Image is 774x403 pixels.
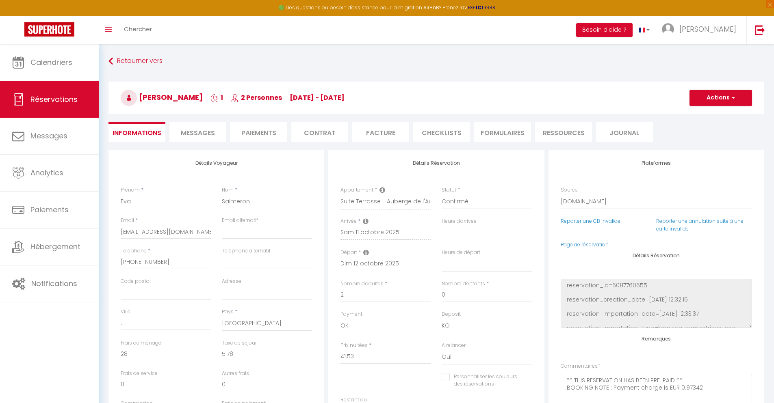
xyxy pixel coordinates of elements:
[121,92,203,102] span: [PERSON_NAME]
[222,370,249,377] label: Autres frais
[656,218,744,232] a: Reporter une annulation suite à une carte invalide
[340,342,368,349] label: Prix nuitées
[561,241,609,248] a: Page de réservation
[121,308,130,316] label: Ville
[679,24,736,34] span: [PERSON_NAME]
[340,310,362,318] label: Payment
[210,93,223,102] span: 1
[121,339,161,347] label: Frais de ménage
[352,122,409,142] li: Facture
[340,280,384,288] label: Nombre d'adultes
[656,16,746,44] a: ... [PERSON_NAME]
[340,249,357,256] label: Départ
[30,168,63,178] span: Analytics
[121,186,140,194] label: Prénom
[561,253,752,259] h4: Détails Réservation
[24,22,74,37] img: Super Booking
[467,4,496,11] a: >>> ICI <<<<
[442,280,485,288] label: Nombre d'enfants
[689,90,752,106] button: Actions
[291,122,348,142] li: Contrat
[181,128,215,138] span: Messages
[340,160,532,166] h4: Détails Réservation
[561,362,600,370] label: Commentaires
[340,186,373,194] label: Appartement
[474,122,531,142] li: FORMULAIRES
[31,278,77,289] span: Notifications
[442,186,456,194] label: Statut
[121,160,312,166] h4: Détails Voyageur
[442,310,461,318] label: Deposit
[442,218,477,225] label: Heure d'arrivée
[108,122,165,142] li: Informations
[755,25,765,35] img: logout
[442,342,466,349] label: A relancer
[30,94,78,104] span: Réservations
[121,370,158,377] label: Frais de service
[230,122,287,142] li: Paiements
[561,160,752,166] h4: Plateformes
[108,54,764,69] a: Retourner vers
[30,57,72,67] span: Calendriers
[222,308,234,316] label: Pays
[340,218,357,225] label: Arrivée
[561,218,620,224] a: Reporter une CB invalide
[222,217,258,224] label: Email alternatif
[561,186,578,194] label: Source
[121,278,151,285] label: Code postal
[596,122,653,142] li: Journal
[30,131,67,141] span: Messages
[222,247,271,255] label: Téléphone alternatif
[222,186,234,194] label: Nom
[290,93,345,102] span: [DATE] - [DATE]
[30,205,69,215] span: Paiements
[222,278,241,285] label: Adresse
[231,93,282,102] span: 2 Personnes
[662,23,674,35] img: ...
[124,25,152,33] span: Chercher
[561,336,752,342] h4: Remarques
[121,247,147,255] label: Téléphone
[535,122,592,142] li: Ressources
[576,23,633,37] button: Besoin d'aide ?
[121,217,134,224] label: Email
[118,16,158,44] a: Chercher
[442,249,480,256] label: Heure de départ
[30,241,80,252] span: Hébergement
[413,122,470,142] li: CHECKLISTS
[222,339,257,347] label: Taxe de séjour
